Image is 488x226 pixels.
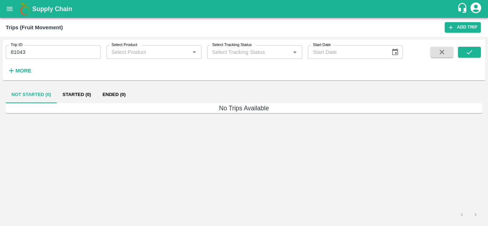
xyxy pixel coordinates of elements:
[455,209,482,220] nav: pagination navigation
[57,86,97,103] button: Started (0)
[109,47,188,57] input: Select Product
[190,47,199,57] button: Open
[308,45,386,59] input: Start Date
[290,47,299,57] button: Open
[6,86,57,103] button: Not Started (0)
[97,86,131,103] button: Ended (0)
[6,45,101,59] input: Enter Trip ID
[18,2,32,16] img: logo
[388,45,402,59] button: Choose date
[32,4,457,14] a: Supply Chain
[445,22,481,32] a: Add Trip
[6,23,63,32] div: Trips (Fruit Movement)
[457,2,469,15] div: customer-support
[209,47,288,57] input: Select Tracking Status
[469,1,482,16] div: account of current user
[6,65,33,77] button: More
[111,42,137,48] label: Select Product
[212,42,252,48] label: Select Tracking Status
[32,5,72,12] b: Supply Chain
[6,103,482,113] h6: No Trips Available
[1,1,18,17] button: open drawer
[15,68,31,74] strong: More
[313,42,331,48] label: Start Date
[11,42,23,48] label: Trip ID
